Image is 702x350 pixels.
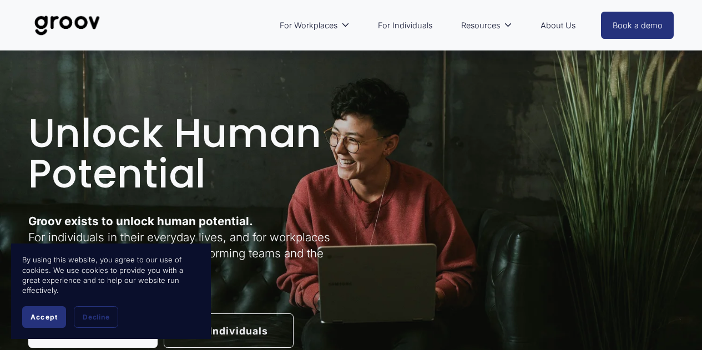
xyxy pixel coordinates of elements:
[11,244,211,339] section: Cookie banner
[461,18,500,33] span: Resources
[164,313,294,347] a: For Individuals
[74,306,118,328] button: Decline
[31,313,58,321] span: Accept
[22,255,200,295] p: By using this website, you agree to our use of cookies. We use cookies to provide you with a grea...
[83,313,109,321] span: Decline
[28,214,348,277] p: For individuals in their everyday lives, and for workplaces striving to build resilient, high-per...
[280,18,337,33] span: For Workplaces
[456,13,518,38] a: folder dropdown
[535,13,581,38] a: About Us
[601,12,674,39] a: Book a demo
[22,306,66,328] button: Accept
[274,13,355,38] a: folder dropdown
[28,114,348,194] h1: Unlock Human Potential
[28,214,253,228] strong: Groov exists to unlock human potential.
[372,13,438,38] a: For Individuals
[28,7,107,44] img: Groov | Unlock Human Potential at Work and in Life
